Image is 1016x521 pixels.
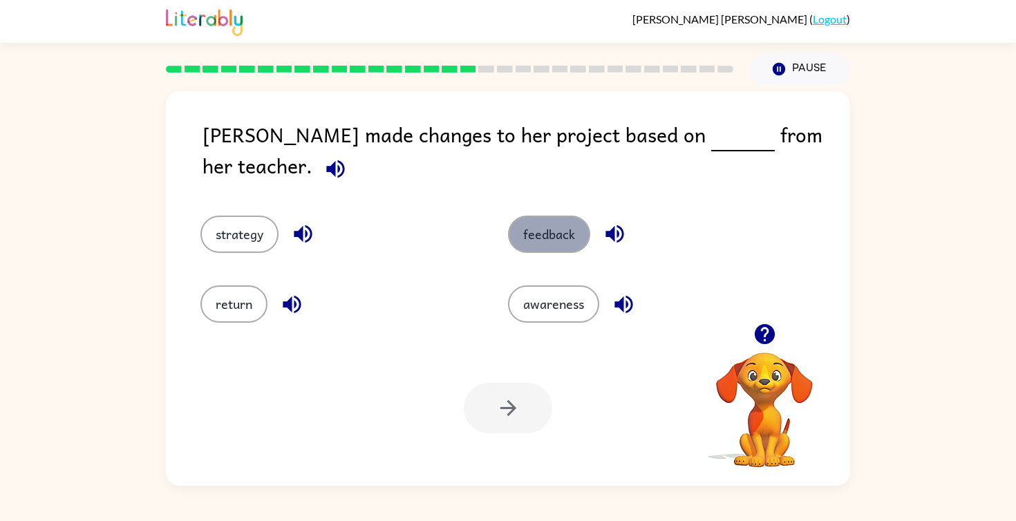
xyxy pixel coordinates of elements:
[632,12,809,26] span: [PERSON_NAME] [PERSON_NAME]
[166,6,243,36] img: Literably
[695,331,834,469] video: Your browser must support playing .mp4 files to use Literably. Please try using another browser.
[508,216,590,253] button: feedback
[750,53,850,85] button: Pause
[632,12,850,26] div: ( )
[508,285,599,323] button: awareness
[200,285,267,323] button: return
[200,216,279,253] button: strategy
[813,12,847,26] a: Logout
[203,119,850,188] div: [PERSON_NAME] made changes to her project based on from her teacher.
